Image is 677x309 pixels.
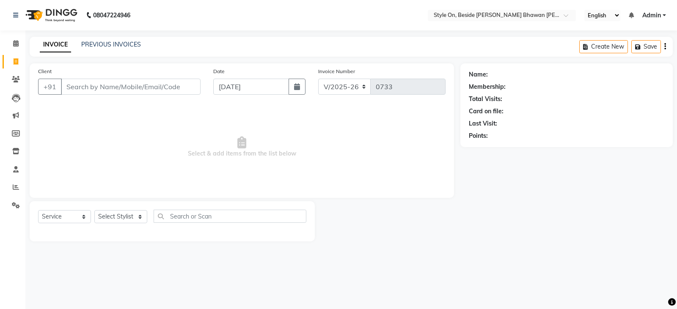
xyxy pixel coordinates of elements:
button: Create New [579,40,628,53]
button: +91 [38,79,62,95]
label: Client [38,68,52,75]
span: Admin [642,11,661,20]
div: Last Visit: [469,119,497,128]
div: Card on file: [469,107,504,116]
input: Search by Name/Mobile/Email/Code [61,79,201,95]
a: PREVIOUS INVOICES [81,41,141,48]
img: logo [22,3,80,27]
a: INVOICE [40,37,71,52]
span: Select & add items from the list below [38,105,446,189]
div: Membership: [469,82,506,91]
b: 08047224946 [93,3,130,27]
label: Date [213,68,225,75]
div: Total Visits: [469,95,502,104]
div: Points: [469,131,488,140]
div: Name: [469,70,488,79]
button: Save [631,40,661,53]
label: Invoice Number [318,68,355,75]
input: Search or Scan [154,210,306,223]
